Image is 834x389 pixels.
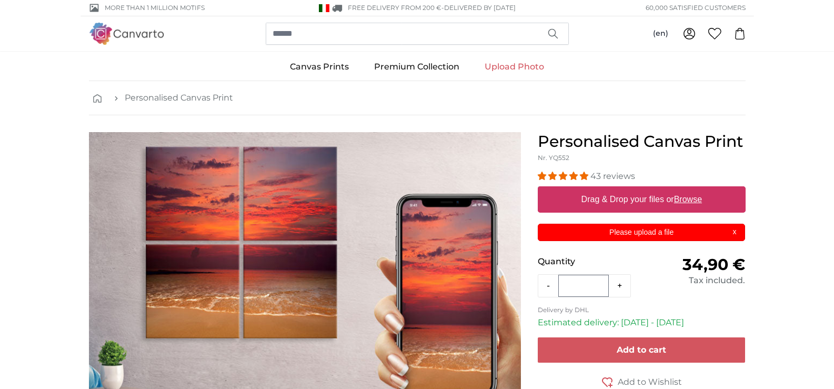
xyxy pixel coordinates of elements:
[538,132,746,151] h1: Personalised Canvas Print
[645,24,677,43] button: (en)
[590,171,635,181] span: 43 reviews
[618,376,682,388] span: Add to Wishlist
[538,316,746,329] p: Estimated delivery: [DATE] - [DATE]
[682,255,745,274] span: 34,90 €
[538,224,746,241] div: Please upload a file
[544,227,739,238] p: Please upload a file
[105,3,205,13] span: More than 1 million motifs
[89,23,165,44] img: Canvarto
[361,53,472,81] a: Premium Collection
[538,306,746,314] p: Delivery by DHL
[348,4,441,12] span: FREE delivery from 200 €
[617,345,666,355] span: Add to cart
[641,274,745,287] div: Tax included.
[577,189,706,210] label: Drag & Drop your files or
[444,4,516,12] span: Delivered by [DATE]
[89,81,746,115] nav: breadcrumbs
[441,4,516,12] span: -
[125,92,233,104] a: Personalised Canvas Print
[472,53,557,81] a: Upload Photo
[277,53,361,81] a: Canvas Prints
[538,375,746,388] button: Add to Wishlist
[319,4,329,12] img: Italy
[538,255,641,268] p: Quantity
[538,154,569,162] span: Nr. YQ552
[646,3,746,13] span: 60,000 satisfied customers
[674,195,702,204] u: Browse
[538,337,746,363] button: Add to cart
[609,275,630,296] button: +
[538,275,558,296] button: -
[538,171,590,181] span: 4.98 stars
